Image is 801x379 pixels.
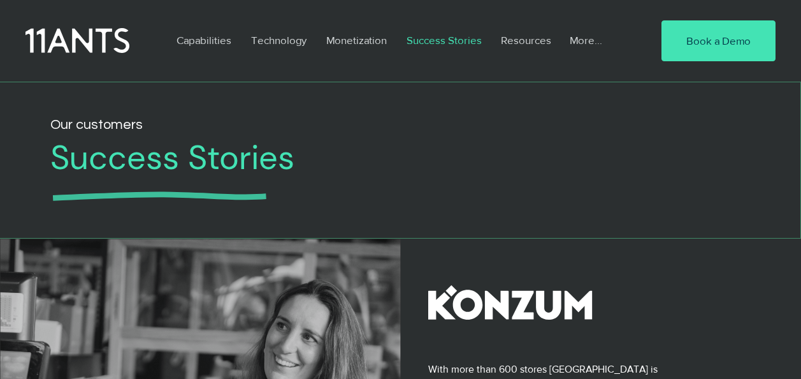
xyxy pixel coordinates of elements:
p: Resources [494,26,558,55]
p: Technology [245,26,313,55]
p: Monetization [320,26,393,55]
a: Technology [242,26,317,55]
h2: Our customers [50,114,562,137]
a: Success Stories [397,26,491,55]
h1: Success Stories [50,138,721,178]
a: Monetization [317,26,397,55]
span: Book a Demo [686,33,751,48]
a: Capabilities [167,26,242,55]
a: Resources [491,26,560,55]
p: Capabilities [170,26,238,55]
nav: Site [167,26,623,55]
p: More... [563,26,609,55]
a: Book a Demo [661,20,776,61]
p: Success Stories [400,26,488,55]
